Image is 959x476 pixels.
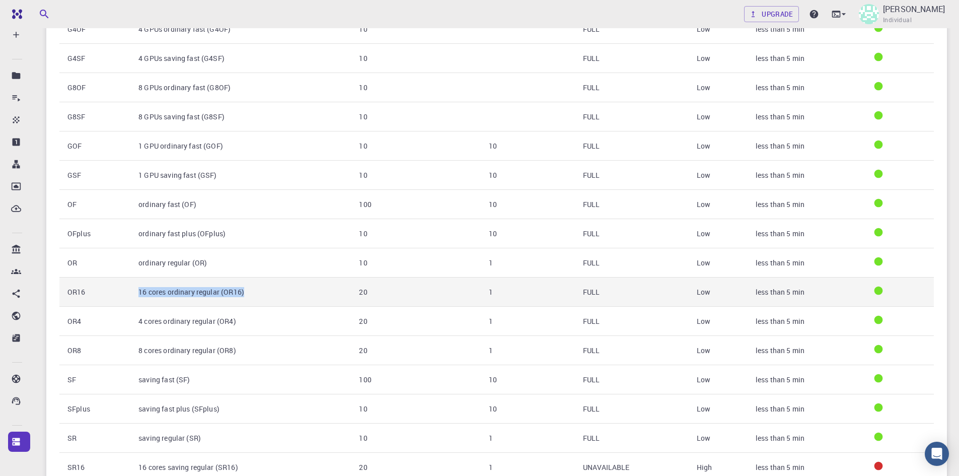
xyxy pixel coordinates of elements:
td: 10 [351,394,480,424]
td: FULL [575,161,689,190]
td: Low [689,44,748,73]
td: 1 [481,307,575,336]
td: FULL [575,102,689,131]
td: FULL [575,365,689,394]
td: less than 5 min [748,248,865,278]
td: saving fast (SF) [130,365,351,394]
td: 10 [351,219,480,248]
td: 4 GPUs ordinary fast (G4OF) [130,15,351,44]
td: FULL [575,307,689,336]
td: FULL [575,219,689,248]
th: GOF [59,131,130,161]
td: 20 [351,278,480,307]
td: 4 GPUs saving fast (G4SF) [130,44,351,73]
td: Low [689,219,748,248]
td: ordinary fast (OF) [130,190,351,219]
td: 1 GPU ordinary fast (GOF) [130,131,351,161]
td: FULL [575,248,689,278]
td: 10 [351,102,480,131]
td: 10 [481,190,575,219]
td: 10 [481,219,575,248]
td: 20 [351,336,480,365]
td: 10 [351,73,480,102]
td: Low [689,336,748,365]
td: ordinary fast plus (OFplus) [130,219,351,248]
td: saving regular (SR) [130,424,351,453]
th: OR16 [59,278,130,307]
td: Low [689,102,748,131]
td: 10 [351,44,480,73]
th: G4SF [59,44,130,73]
td: 100 [351,190,480,219]
td: 100 [351,365,480,394]
th: G8OF [59,73,130,102]
td: FULL [575,131,689,161]
td: 8 GPUs saving fast (G8SF) [130,102,351,131]
td: less than 5 min [748,307,865,336]
td: 10 [481,131,575,161]
td: 4 cores ordinary regular (OR4) [130,307,351,336]
div: Open Intercom Messenger [925,442,949,466]
td: less than 5 min [748,424,865,453]
td: FULL [575,278,689,307]
td: 1 [481,278,575,307]
td: 1 [481,424,575,453]
th: OFplus [59,219,130,248]
td: FULL [575,424,689,453]
td: less than 5 min [748,219,865,248]
th: OF [59,190,130,219]
td: Low [689,307,748,336]
th: G8SF [59,102,130,131]
td: Low [689,73,748,102]
td: FULL [575,73,689,102]
td: 10 [351,15,480,44]
td: 10 [351,161,480,190]
a: Upgrade [744,6,799,22]
td: less than 5 min [748,336,865,365]
td: less than 5 min [748,102,865,131]
td: 10 [481,394,575,424]
td: 10 [481,365,575,394]
td: 10 [351,248,480,278]
span: Support [20,7,56,16]
td: FULL [575,15,689,44]
th: SR [59,424,130,453]
td: Low [689,15,748,44]
td: 20 [351,307,480,336]
td: FULL [575,336,689,365]
td: 10 [351,424,480,453]
td: Low [689,424,748,453]
td: less than 5 min [748,15,865,44]
td: FULL [575,190,689,219]
td: Low [689,131,748,161]
td: ordinary regular (OR) [130,248,351,278]
th: SF [59,365,130,394]
td: 1 GPU saving fast (GSF) [130,161,351,190]
td: less than 5 min [748,73,865,102]
td: 10 [351,131,480,161]
td: FULL [575,394,689,424]
td: Low [689,365,748,394]
th: OR [59,248,130,278]
td: 1 [481,248,575,278]
td: Low [689,190,748,219]
td: less than 5 min [748,278,865,307]
th: G4OF [59,15,130,44]
td: saving fast plus (SFplus) [130,394,351,424]
th: SFplus [59,394,130,424]
span: Individual [883,15,912,25]
img: Shubham Anand [859,4,879,24]
td: less than 5 min [748,131,865,161]
td: FULL [575,44,689,73]
td: less than 5 min [748,190,865,219]
td: 8 cores ordinary regular (OR8) [130,336,351,365]
td: 16 cores ordinary regular (OR16) [130,278,351,307]
img: logo [8,9,22,19]
td: Low [689,248,748,278]
td: Low [689,394,748,424]
th: OR8 [59,336,130,365]
td: Low [689,161,748,190]
td: 8 GPUs ordinary fast (G8OF) [130,73,351,102]
td: less than 5 min [748,161,865,190]
th: GSF [59,161,130,190]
